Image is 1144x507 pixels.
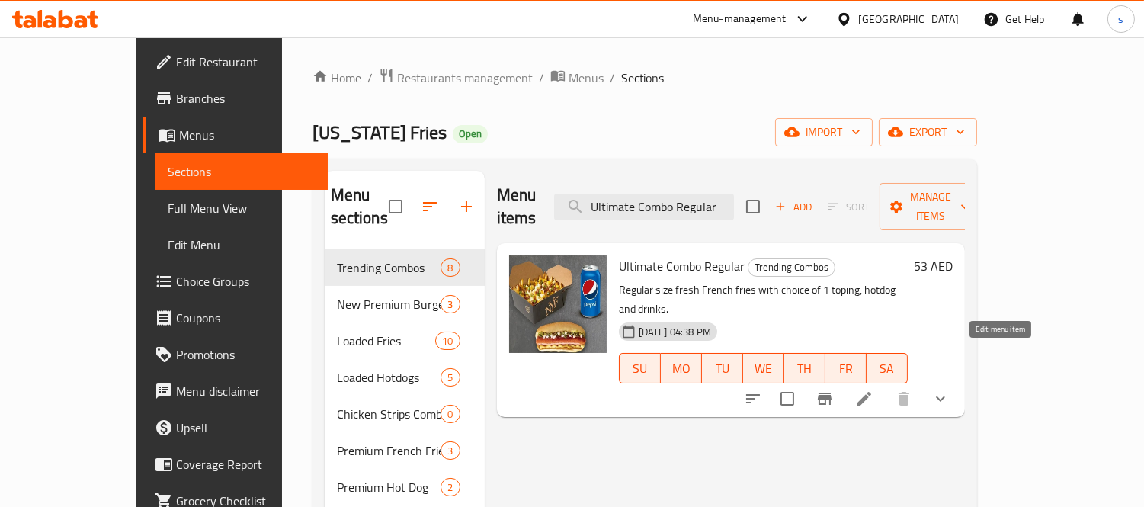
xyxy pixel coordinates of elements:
img: Ultimate Combo Regular [509,255,607,353]
a: Edit Menu [155,226,328,263]
svg: Show Choices [931,390,950,408]
li: / [610,69,615,87]
a: Upsell [143,409,328,446]
div: items [441,295,460,313]
span: SU [626,358,655,380]
h2: Menu sections [331,184,389,229]
span: Coverage Report [176,455,316,473]
span: Add [773,198,814,216]
span: New Premium Burgers [337,295,441,313]
button: Add section [448,188,485,225]
span: Menu disclaimer [176,382,316,400]
h6: 53 AED [914,255,953,277]
div: Open [453,125,488,143]
button: import [775,118,873,146]
span: Loaded Hotdogs [337,368,441,387]
span: 2 [441,480,459,495]
span: 3 [441,444,459,458]
div: items [441,478,460,496]
button: sort-choices [735,380,771,417]
div: New Premium Burgers3 [325,286,485,322]
button: export [879,118,977,146]
span: WE [749,358,778,380]
button: show more [922,380,959,417]
div: Menu-management [693,10,787,28]
button: TU [702,353,743,383]
div: Premium Hot Dog2 [325,469,485,505]
span: Sections [168,162,316,181]
button: WE [743,353,784,383]
span: 5 [441,371,459,385]
div: Loaded Fries10 [325,322,485,359]
span: Choice Groups [176,272,316,290]
button: TH [784,353,825,383]
span: TU [708,358,737,380]
p: Regular size fresh French fries with choice of 1 toping, hotdog and drinks. [619,281,908,319]
span: 3 [441,297,459,312]
div: Chicken Strips Combos0 [325,396,485,432]
div: Trending Combos8 [325,249,485,286]
span: Open [453,127,488,140]
li: / [367,69,373,87]
span: Edit Restaurant [176,53,316,71]
a: Sections [155,153,328,190]
span: Restaurants management [397,69,533,87]
span: Loaded Fries [337,332,436,350]
span: [DATE] 04:38 PM [633,325,717,339]
button: MO [661,353,702,383]
a: Full Menu View [155,190,328,226]
button: SA [867,353,908,383]
span: Premium Hot Dog [337,478,441,496]
span: import [787,123,860,142]
button: Manage items [880,183,982,230]
span: 0 [441,407,459,422]
span: Select all sections [380,191,412,223]
button: Branch-specific-item [806,380,843,417]
div: [GEOGRAPHIC_DATA] [858,11,959,27]
div: Premium French Fries3 [325,432,485,469]
h2: Menu items [497,184,537,229]
span: Promotions [176,345,316,364]
li: / [539,69,544,87]
a: Menu disclaimer [143,373,328,409]
a: Coverage Report [143,446,328,483]
a: Home [312,69,361,87]
span: Branches [176,89,316,107]
span: Trending Combos [337,258,441,277]
button: Add [769,195,818,219]
span: Premium French Fries [337,441,441,460]
a: Restaurants management [379,68,533,88]
span: Trending Combos [748,258,835,276]
a: Branches [143,80,328,117]
span: Coupons [176,309,316,327]
span: TH [790,358,819,380]
div: Loaded Hotdogs5 [325,359,485,396]
div: items [441,258,460,277]
span: [US_STATE] Fries [312,115,447,149]
div: items [435,332,460,350]
div: Chicken Strips Combos [337,405,441,423]
span: Manage items [892,188,969,226]
span: export [891,123,965,142]
span: MO [667,358,696,380]
div: items [441,368,460,387]
span: s [1118,11,1123,27]
div: Trending Combos [748,258,835,277]
button: delete [886,380,922,417]
a: Choice Groups [143,263,328,300]
span: 8 [441,261,459,275]
span: Select section first [818,195,880,219]
span: Add item [769,195,818,219]
a: Edit Restaurant [143,43,328,80]
nav: breadcrumb [312,68,977,88]
span: Select section [737,191,769,223]
span: Upsell [176,419,316,437]
button: SU [619,353,661,383]
span: Select to update [771,383,803,415]
a: Coupons [143,300,328,336]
